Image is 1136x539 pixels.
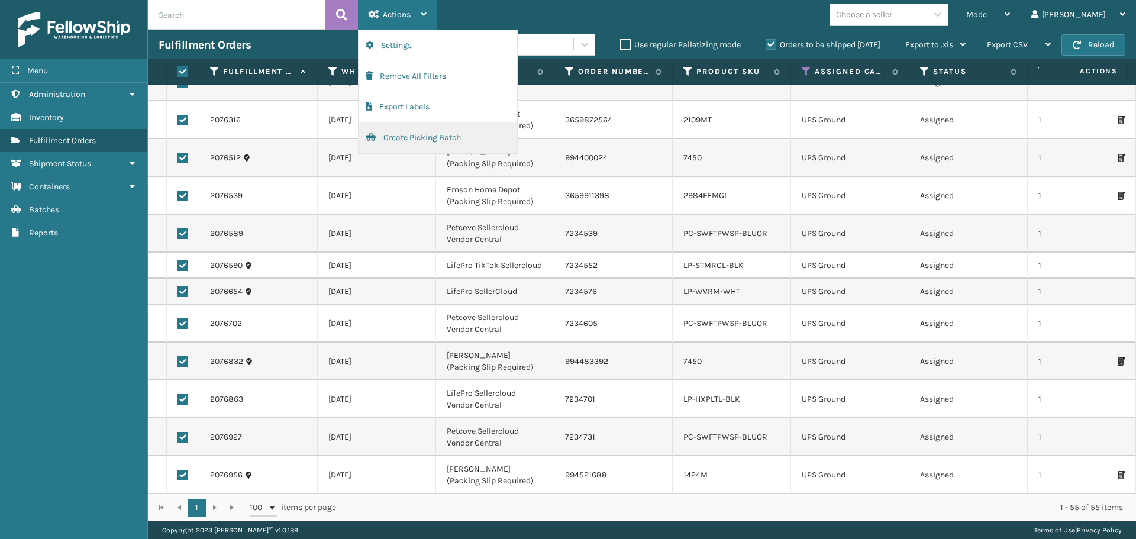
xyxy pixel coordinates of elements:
a: 7450 [683,356,702,366]
td: 7234605 [554,305,673,343]
td: 7234539 [554,215,673,253]
td: [PERSON_NAME] (Packing Slip Required) [436,456,554,494]
a: 2109MT [683,115,712,125]
div: 1 - 55 of 55 items [353,502,1123,514]
a: Terms of Use [1034,526,1075,534]
td: 7234576 [554,279,673,305]
a: PC-SWFTPWSP-BLUOR [683,318,767,328]
button: Create Picking Batch [359,122,517,153]
span: Containers [29,182,70,192]
a: PC-SWFTPWSP-BLUOR [683,228,767,238]
span: Batches [29,205,59,215]
span: Mode [966,9,987,20]
div: Choose a seller [836,8,892,21]
span: items per page [250,499,336,517]
i: Print Packing Slip [1118,154,1125,162]
a: 2076702 [210,318,242,330]
img: logo [18,12,130,47]
a: 2076832 [210,356,243,367]
td: [DATE] [318,215,436,253]
td: [DATE] [318,253,436,279]
span: Menu [27,66,48,76]
a: 2076863 [210,393,243,405]
button: Settings [359,30,517,61]
td: [DATE] [318,139,436,177]
td: [PERSON_NAME] (Packing Slip Required) [436,343,554,380]
td: [DATE] [318,279,436,305]
span: 100 [250,502,267,514]
label: Order Number [578,66,650,77]
td: Assigned [909,380,1028,418]
td: UPS Ground [791,380,909,418]
td: UPS Ground [791,177,909,215]
td: [DATE] [318,343,436,380]
button: Remove All Filters [359,61,517,92]
td: [DATE] [318,101,436,139]
a: LP-HXPLTL-BLK [683,394,740,404]
p: Copyright 2023 [PERSON_NAME]™ v 1.0.189 [162,521,298,539]
td: [DATE] [318,456,436,494]
a: 1424M [683,470,708,480]
label: Status [933,66,1005,77]
a: LP-STMRCL-BLK [683,260,744,270]
td: [DATE] [318,177,436,215]
td: UPS Ground [791,305,909,343]
a: 2076512 [210,152,241,164]
td: Assigned [909,253,1028,279]
a: 1 [188,499,206,517]
td: LifePro Sellercloud Vendor Central [436,380,554,418]
td: UPS Ground [791,139,909,177]
label: Fulfillment Order Id [223,66,295,77]
div: | [1034,521,1122,539]
td: UPS Ground [791,343,909,380]
h3: Fulfillment Orders [159,38,251,52]
span: Reports [29,228,58,238]
td: [DATE] [318,380,436,418]
td: Assigned [909,177,1028,215]
a: 2076589 [210,228,243,240]
span: Actions [383,9,411,20]
td: [DATE] [318,305,436,343]
td: Assigned [909,305,1028,343]
td: 994521688 [554,456,673,494]
i: Print Packing Slip [1118,357,1125,366]
label: Use regular Palletizing mode [620,40,741,50]
td: UPS Ground [791,215,909,253]
td: UPS Ground [791,418,909,456]
span: Shipment Status [29,159,91,169]
td: Assigned [909,456,1028,494]
button: Export Labels [359,92,517,122]
label: Assigned Carrier Service [815,66,886,77]
td: 3659911398 [554,177,673,215]
td: UPS Ground [791,253,909,279]
td: Assigned [909,101,1028,139]
td: 7234731 [554,418,673,456]
a: 2076316 [210,114,241,126]
label: Orders to be shipped [DATE] [766,40,880,50]
span: Administration [29,89,85,99]
a: 7450 [683,153,702,163]
i: Print Packing Slip [1118,471,1125,479]
td: Petcove Sellercloud Vendor Central [436,305,554,343]
td: UPS Ground [791,456,909,494]
a: 2076590 [210,260,243,272]
td: 7234552 [554,253,673,279]
a: 2076927 [210,431,242,443]
label: WH Ship By Date [341,66,413,77]
td: 994483392 [554,343,673,380]
td: Emson Home Depot (Packing Slip Required) [436,177,554,215]
td: Assigned [909,279,1028,305]
td: [PERSON_NAME] (Packing Slip Required) [436,139,554,177]
a: 2984FEMGL [683,191,728,201]
a: PC-SWFTPWSP-BLUOR [683,432,767,442]
td: 994400024 [554,139,673,177]
span: Export CSV [987,40,1028,50]
a: LP-WVRM-WHT [683,286,740,296]
button: Reload [1061,34,1125,56]
span: Fulfillment Orders [29,135,96,146]
a: 2076539 [210,190,243,202]
i: Print Packing Slip [1118,116,1125,124]
td: 3659872564 [554,101,673,139]
td: UPS Ground [791,101,909,139]
span: Actions [1043,62,1125,81]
